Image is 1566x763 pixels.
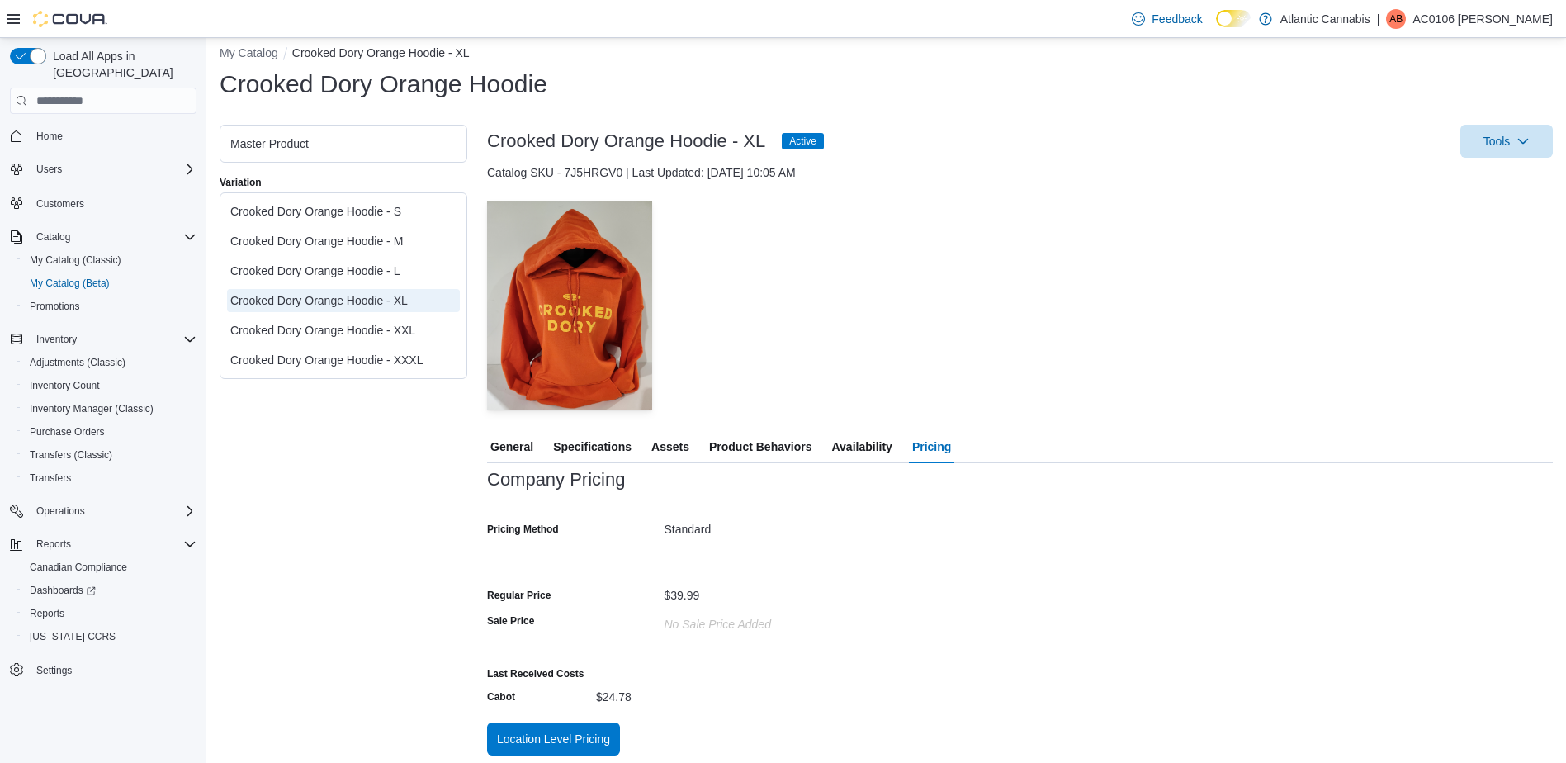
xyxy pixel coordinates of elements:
button: Catalog [3,225,203,249]
span: Settings [30,660,196,680]
span: Transfers [30,472,71,485]
div: Master Product [230,135,457,152]
button: Crooked Dory Orange Hoodie - XL [292,46,470,59]
span: Inventory Manager (Classic) [30,402,154,415]
span: Canadian Compliance [30,561,127,574]
a: Transfers (Classic) [23,445,119,465]
button: Transfers (Classic) [17,443,203,467]
span: Active [789,134,816,149]
button: Canadian Compliance [17,556,203,579]
label: Cabot [487,690,515,704]
img: Image for Crooked Dory Orange Hoodie - XL [487,201,652,410]
a: Transfers [23,468,78,488]
a: Customers [30,194,91,214]
label: Last Received Costs [487,667,584,680]
button: [US_STATE] CCRS [17,625,203,648]
p: AC0106 [PERSON_NAME] [1412,9,1553,29]
span: Users [36,163,62,176]
nav: Complex example [10,117,196,725]
div: Standard [665,516,1024,536]
span: My Catalog (Classic) [23,250,196,270]
span: [US_STATE] CCRS [30,630,116,643]
span: Feedback [1152,11,1202,27]
span: Purchase Orders [30,425,105,438]
span: Location Level Pricing [497,731,610,747]
span: Catalog [36,230,70,244]
nav: An example of EuiBreadcrumbs [220,45,1553,64]
p: Atlantic Cannabis [1280,9,1370,29]
a: Purchase Orders [23,422,111,442]
span: Home [36,130,63,143]
div: No Sale Price added [665,611,771,631]
span: Settings [36,664,72,677]
a: Canadian Compliance [23,557,134,577]
span: Dark Mode [1216,27,1217,28]
span: AB [1389,9,1403,29]
span: Purchase Orders [23,422,196,442]
button: Inventory [30,329,83,349]
span: Inventory Count [23,376,196,396]
span: Reports [36,538,71,551]
span: Load All Apps in [GEOGRAPHIC_DATA] [46,48,196,81]
div: Crooked Dory Orange Hoodie - XXL [230,322,457,339]
label: Variation [220,176,262,189]
span: Promotions [23,296,196,316]
a: My Catalog (Beta) [23,273,116,293]
button: Purchase Orders [17,420,203,443]
a: Settings [30,661,78,680]
label: Sale Price [487,614,534,628]
span: Operations [36,505,85,518]
button: Reports [17,602,203,625]
span: Adjustments (Classic) [30,356,125,369]
span: Transfers (Classic) [30,448,112,462]
span: Users [30,159,196,179]
div: Crooked Dory Orange Hoodie - M [230,233,457,249]
span: Home [30,126,196,146]
span: My Catalog (Classic) [30,254,121,267]
button: Customers [3,191,203,215]
span: Dashboards [30,584,96,597]
span: Catalog [30,227,196,247]
button: Inventory Manager (Classic) [17,397,203,420]
span: Inventory Count [30,379,100,392]
a: Promotions [23,296,87,316]
div: AC0106 Bowden Alexa [1386,9,1406,29]
span: Inventory Manager (Classic) [23,399,196,419]
span: Active [782,133,824,149]
button: Catalog [30,227,77,247]
a: Feedback [1125,2,1209,36]
span: Customers [36,197,84,211]
label: Pricing Method [487,523,559,536]
button: Home [3,124,203,148]
button: Promotions [17,295,203,318]
span: Reports [30,607,64,620]
span: Inventory [36,333,77,346]
button: Location Level Pricing [487,723,620,756]
span: Operations [30,501,196,521]
div: Crooked Dory Orange Hoodie - S [230,203,457,220]
span: Assets [651,430,689,463]
button: Users [3,158,203,181]
p: | [1377,9,1380,29]
span: Canadian Compliance [23,557,196,577]
span: Product Behaviors [709,430,811,463]
a: Reports [23,604,71,623]
button: Inventory [3,328,203,351]
span: Customers [30,192,196,213]
a: Adjustments (Classic) [23,353,132,372]
span: Tools [1483,133,1511,149]
div: $39.99 [665,582,700,602]
span: Availability [831,430,892,463]
h3: Crooked Dory Orange Hoodie - XL [487,131,765,151]
a: Home [30,126,69,146]
span: Washington CCRS [23,627,196,647]
span: My Catalog (Beta) [30,277,110,290]
span: Transfers (Classic) [23,445,196,465]
span: Inventory [30,329,196,349]
button: Reports [30,534,78,554]
div: Catalog SKU - 7J5HRGV0 | Last Updated: [DATE] 10:05 AM [487,164,1553,181]
a: Inventory Count [23,376,106,396]
span: Adjustments (Classic) [23,353,196,372]
div: $24.78 [596,684,817,704]
button: My Catalog (Beta) [17,272,203,295]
